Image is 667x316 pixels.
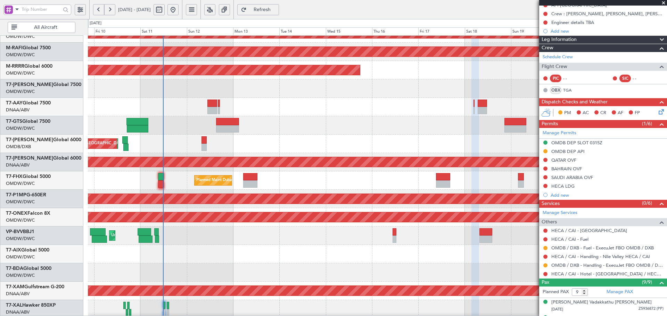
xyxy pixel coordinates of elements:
[18,25,73,30] span: All Aircraft
[6,125,35,131] a: OMDW/DWC
[6,284,64,289] a: T7-XAMGulfstream G-200
[551,262,664,268] a: OMDB / DXB - Handling - ExecuJet FBO OMDB / DXB
[6,248,49,253] a: T7-AIXGlobal 5000
[6,174,51,179] a: T7-FHXGlobal 5000
[90,20,101,26] div: [DATE]
[6,64,24,69] span: M-RRRR
[237,4,279,15] button: Refresh
[551,157,576,163] div: QATAR OVF
[6,119,22,124] span: T7-GTS
[542,36,577,44] span: Leg Information
[551,140,602,146] div: OMDB DEP SLOT 0315Z
[550,75,561,82] div: PIC
[551,11,664,17] div: Crew : [PERSON_NAME], [PERSON_NAME], [PERSON_NAME] .
[6,101,51,105] a: T7-AAYGlobal 7500
[233,27,279,36] div: Mon 13
[8,22,75,33] button: All Aircraft
[543,54,573,61] a: Schedule Crew
[551,148,585,154] div: OMDB DEP API
[6,101,23,105] span: T7-AAY
[6,156,53,161] span: T7-[PERSON_NAME]
[196,175,265,186] div: Planned Maint Dubai (Al Maktoum Intl)
[6,144,31,150] a: OMDB/DXB
[551,228,627,233] a: HECA / CAI - [GEOGRAPHIC_DATA]
[6,248,21,253] span: T7-AIX
[6,211,27,216] span: T7-ONEX
[633,75,648,82] div: - -
[551,174,593,180] div: SAUDI ARABIA OVF
[551,299,652,306] div: [PERSON_NAME] Vadakkathu [PERSON_NAME]
[607,289,633,296] a: Manage PAX
[6,254,35,260] a: OMDW/DWC
[279,27,326,36] div: Tue 14
[58,138,174,149] div: Planned Maint [GEOGRAPHIC_DATA] ([GEOGRAPHIC_DATA] Intl)
[639,306,664,312] span: Z5936872 (PP)
[6,272,35,279] a: OMDW/DWC
[551,183,575,189] div: HECA LDG
[187,27,233,36] div: Sun 12
[642,279,652,286] span: (9/9)
[551,307,563,312] span: [DATE]
[6,291,30,297] a: DNAA/ABV
[140,27,187,36] div: Sat 11
[6,70,35,76] a: OMDW/DWC
[542,63,567,71] span: Flight Crew
[6,88,35,95] a: OMDW/DWC
[6,64,52,69] a: M-RRRRGlobal 6000
[619,75,631,82] div: SIC
[326,27,372,36] div: Wed 15
[551,245,654,251] a: OMDB / DXB - Fuel - ExecuJet FBO OMDB / DXB
[6,199,35,205] a: OMDW/DWC
[564,110,571,117] span: PM
[94,27,140,36] div: Fri 10
[542,44,553,52] span: Crew
[6,266,51,271] a: T7-BDAGlobal 5000
[551,192,664,198] div: Add new
[372,27,418,36] div: Thu 16
[563,75,579,82] div: - -
[248,7,277,12] span: Refresh
[6,309,30,315] a: DNAA/ABV
[6,45,51,50] a: M-RAFIGlobal 7500
[6,229,23,234] span: VP-BVV
[551,254,650,259] a: HECA / CAI - Handling - Nile Valley HECA / CAI
[6,137,81,142] a: T7-[PERSON_NAME]Global 6000
[6,217,35,223] a: OMDW/DWC
[6,303,56,308] a: T7-XALHawker 850XP
[6,180,35,187] a: OMDW/DWC
[465,27,511,36] div: Sat 18
[542,98,608,106] span: Dispatch Checks and Weather
[6,82,81,87] a: T7-[PERSON_NAME]Global 7500
[6,107,30,113] a: DNAA/ABV
[6,137,53,142] span: T7-[PERSON_NAME]
[543,130,576,137] a: Manage Permits
[118,7,151,13] span: [DATE] - [DATE]
[618,110,623,117] span: AF
[551,28,664,34] div: Add new
[551,271,664,277] a: HECA / CAI - Hotel - [GEOGRAPHIC_DATA] / HECA / CAI
[6,162,30,168] a: DNAA/ABV
[6,284,24,289] span: T7-XAM
[542,279,549,287] span: Pax
[543,289,569,296] label: Planned PAX
[6,45,23,50] span: M-RAFI
[642,120,652,127] span: (1/6)
[6,193,26,197] span: T7-P1MP
[542,218,557,226] span: Others
[583,110,589,117] span: AC
[22,4,61,15] input: Trip Number
[6,174,23,179] span: T7-FHX
[6,236,35,242] a: OMDW/DWC
[418,27,464,36] div: Fri 17
[111,230,214,241] div: Unplanned Maint [GEOGRAPHIC_DATA] (Al Maktoum Intl)
[6,266,23,271] span: T7-BDA
[6,211,50,216] a: T7-ONEXFalcon 8X
[563,87,579,93] a: TGA
[542,200,560,208] span: Services
[6,156,81,161] a: T7-[PERSON_NAME]Global 6000
[6,229,34,234] a: VP-BVVBBJ1
[6,119,50,124] a: T7-GTSGlobal 7500
[551,166,582,172] div: BAHRAIN OVF
[600,110,606,117] span: CR
[550,86,561,94] div: OBX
